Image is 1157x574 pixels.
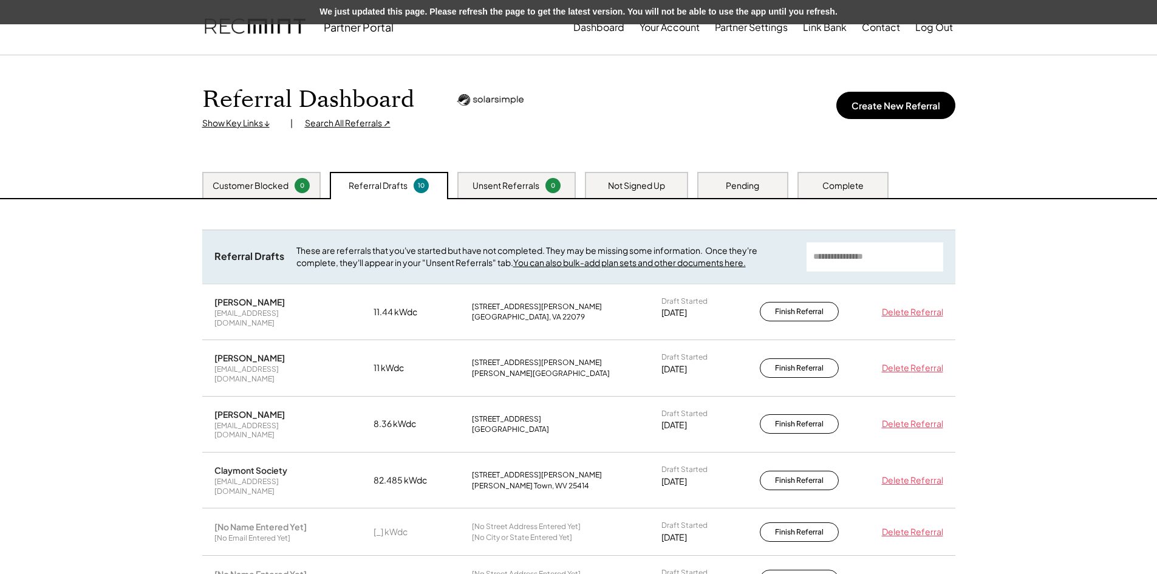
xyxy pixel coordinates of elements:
button: Finish Referral [760,522,839,542]
div: Pending [726,180,759,192]
div: [GEOGRAPHIC_DATA], VA 22079 [472,312,585,322]
div: Delete Referral [876,474,943,487]
div: Draft Started [661,465,708,474]
div: 8.36 kWdc [374,418,434,430]
div: Unsent Referrals [473,180,539,192]
div: Delete Referral [876,306,943,318]
div: Draft Started [661,409,708,419]
div: Delete Referral [876,526,943,538]
div: [DATE] [661,363,687,375]
button: Finish Referral [760,414,839,434]
button: Finish Referral [760,302,839,321]
button: Log Out [915,15,953,39]
div: [DATE] [661,476,687,488]
div: Customer Blocked [213,180,288,192]
div: [PERSON_NAME][GEOGRAPHIC_DATA] [472,369,610,378]
button: Finish Referral [760,471,839,490]
div: 10 [415,181,427,190]
button: Link Bank [803,15,847,39]
div: Show Key Links ↓ [202,117,278,129]
div: 11 kWdc [374,362,434,374]
div: | [290,117,293,129]
div: [DATE] [661,531,687,544]
button: Partner Settings [715,15,788,39]
div: [EMAIL_ADDRESS][DOMAIN_NAME] [214,309,336,327]
div: [PERSON_NAME] [214,352,285,363]
div: [PERSON_NAME] [214,409,285,420]
div: [STREET_ADDRESS][PERSON_NAME] [472,470,602,480]
div: [No Name Entered Yet] [214,521,307,532]
button: Contact [862,15,900,39]
img: recmint-logotype%403x.png [205,7,305,48]
div: 0 [547,181,559,190]
div: Partner Portal [324,20,394,34]
img: Logo_Horizontal-Black.png [457,94,524,106]
div: Draft Started [661,296,708,306]
div: Search All Referrals ↗ [305,117,391,129]
div: Delete Referral [876,362,943,374]
div: [STREET_ADDRESS][PERSON_NAME] [472,302,602,312]
div: [No City or State Entered Yet] [472,533,572,542]
a: You can also bulk-add plan sets and other documents here. [513,257,746,268]
button: Create New Referral [836,92,955,119]
div: 82.485 kWdc [374,474,434,487]
div: [EMAIL_ADDRESS][DOMAIN_NAME] [214,477,336,496]
div: 0 [296,181,308,190]
div: [EMAIL_ADDRESS][DOMAIN_NAME] [214,421,336,440]
button: Finish Referral [760,358,839,378]
div: [STREET_ADDRESS] [472,414,541,424]
div: [PERSON_NAME] [214,296,285,307]
div: [DATE] [661,307,687,319]
div: Referral Drafts [214,250,284,263]
div: [PERSON_NAME] Town, WV 25414 [472,481,589,491]
div: Not Signed Up [608,180,665,192]
div: Complete [822,180,864,192]
button: Your Account [640,15,700,39]
div: [No Email Entered Yet] [214,533,290,543]
div: [No Street Address Entered Yet] [472,522,581,531]
h1: Referral Dashboard [202,86,414,114]
div: [DATE] [661,419,687,431]
div: [_] kWdc [374,526,434,538]
div: Referral Drafts [349,180,408,192]
div: Draft Started [661,352,708,362]
div: [GEOGRAPHIC_DATA] [472,425,549,434]
div: These are referrals that you've started but have not completed. They may be missing some informat... [296,245,794,268]
div: 11.44 kWdc [374,306,434,318]
button: Dashboard [573,15,624,39]
div: Delete Referral [876,418,943,430]
div: [EMAIL_ADDRESS][DOMAIN_NAME] [214,364,336,383]
div: [STREET_ADDRESS][PERSON_NAME] [472,358,602,367]
div: Claymont Society [214,465,287,476]
div: Draft Started [661,521,708,530]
